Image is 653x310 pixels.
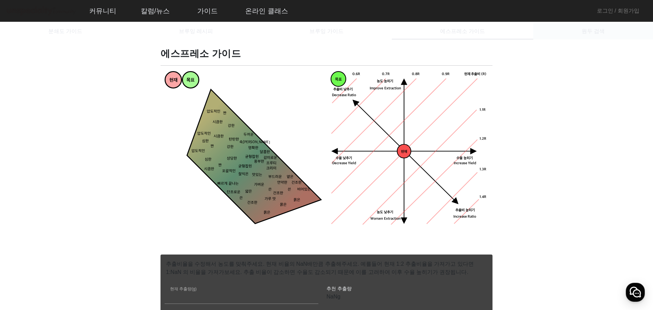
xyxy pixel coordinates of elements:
[245,189,252,194] tspan: 얇은
[105,226,113,231] span: 설정
[192,2,223,20] a: 가이드
[45,216,88,233] a: 대화
[254,182,264,187] tspan: 가벼운
[382,72,390,76] tspan: 0.7R
[21,226,26,231] span: 홈
[335,77,342,82] tspan: 목표
[214,134,224,139] tspan: 시큼한
[222,169,236,174] tspan: 포괄적인
[480,137,486,141] tspan: 1.2R
[186,78,195,83] tspan: 목표
[326,293,480,301] p: NaNg
[377,79,393,84] tspan: 농도 높히기
[135,2,175,20] a: 칼럼/뉴스
[229,137,239,142] tspan: 탄탄한
[309,29,344,34] span: 브루잉 가이드
[288,187,291,192] tspan: 쓴
[480,108,486,112] tspan: 1.1R
[273,191,283,196] tspan: 건조한
[265,197,276,201] tspan: 가루 맛
[238,164,252,168] tspan: 균형잡힌
[294,198,300,202] tspan: 묽은
[223,111,227,116] tspan: 짠
[332,161,356,165] tspan: Decrease Yield
[207,109,220,114] tspan: 압도적인
[62,226,70,232] span: 대화
[161,255,492,276] p: 추출비율을 수정해서 농도를 맞춰주세요. 현재 비율의 NaN배만큼 추출해주세요. 예를들어 현재 1:2 추출비율을 가져가고 있다면 1:NaN 의 비율을 가져가보세요. 추출 비율이...
[266,166,277,170] tspan: 크리미
[480,195,486,199] tspan: 1.4R
[227,190,240,195] tspan: 단조로운
[287,175,294,179] tspan: 옅은
[332,93,356,97] tspan: Decrease Ratio
[239,140,270,145] tspan: 속[PERSON_NAME]
[456,156,473,160] tspan: 수율 높히기
[239,196,243,200] tspan: 쓴
[333,87,353,92] tspan: 추출비 낮추기
[401,149,407,154] tspan: 현재
[197,131,211,136] tspan: 압도적인
[264,156,277,160] tspan: 감미로운
[202,139,209,144] tspan: 심한
[161,48,492,60] h1: 에스프레소 가이드
[191,149,205,153] tspan: 압도적인
[205,158,212,162] tspan: 심한
[213,120,223,124] tspan: 시큼한
[169,78,178,83] tspan: 현재
[228,124,235,128] tspan: 강한
[252,173,262,177] tspan: 맛있는
[211,144,214,148] tspan: 짠
[247,201,257,205] tspan: 건조한
[464,72,486,76] tspan: 현재 추출비 (R)
[179,29,213,34] span: 브루잉 레시피
[227,157,237,161] tspan: 상당한
[268,187,272,192] tspan: 쓴
[248,146,258,150] tspan: 명확한
[412,72,420,76] tspan: 0.8R
[326,286,352,291] mat-label: 추천 추출량
[266,161,277,166] tspan: 프루티
[244,132,254,137] tspan: 두꺼운
[170,287,197,291] mat-label: 현재 추출량(g)
[454,161,476,165] tspan: Increase Yield
[442,72,450,76] tspan: 0.9R
[297,187,311,192] tspan: 비어있는
[453,214,476,219] tspan: Increase Ratio
[227,145,234,149] tspan: 강한
[440,29,485,34] span: 에스프레소 가이드
[264,210,270,215] tspan: 묽은
[88,216,131,233] a: 설정
[5,5,77,17] img: logo
[2,216,45,233] a: 홈
[370,86,401,91] tspan: Improve Extraction
[254,159,264,164] tspan: 풍부한
[218,163,222,168] tspan: 짠
[597,7,639,15] a: 로그인 / 회원가입
[260,150,270,154] tspan: 달콤한
[217,181,239,186] tspan: 빠르게 끝나는
[268,175,282,179] tspan: 부드러운
[245,154,259,159] tspan: 균형잡힌
[84,2,122,20] a: 커뮤니티
[48,29,82,34] span: 분쇄도 가이드
[352,72,360,76] tspan: 0.6R
[582,29,605,34] span: 원두 검색
[238,172,249,176] tspan: 잘익은
[291,181,302,185] tspan: 건조한
[377,210,393,215] tspan: 농도 낮추기
[280,203,287,207] tspan: 묽은
[240,2,294,20] a: 온라인 클래스
[370,217,401,221] tspan: Worsen Extraction
[277,181,287,185] tspan: 연약한
[480,167,486,172] tspan: 1.3R
[455,208,475,212] tspan: 추출비 높히기
[336,156,352,160] tspan: 수율 낮추기
[204,167,214,172] tspan: 시큼한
